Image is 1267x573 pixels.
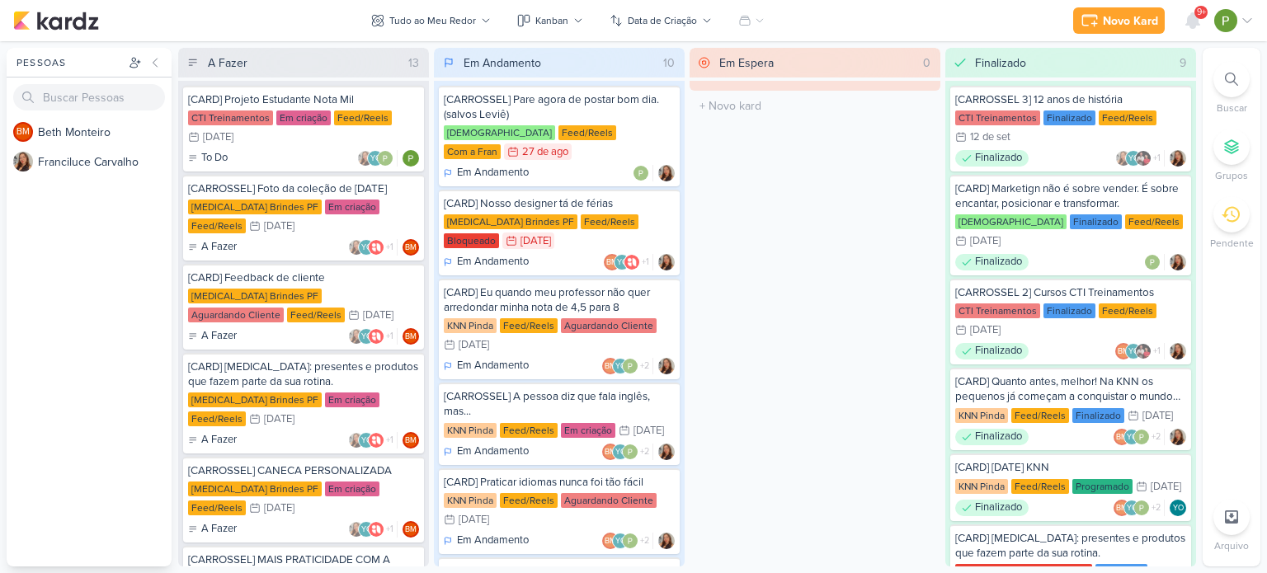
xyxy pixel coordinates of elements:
[1170,254,1186,270] img: Franciluce Carvalho
[657,54,681,72] div: 10
[403,432,419,449] div: Beth Monteiro
[1011,479,1069,494] div: Feed/Reels
[348,328,398,345] div: Colaboradores: Franciluce Carvalho, Yasmin Oliveira, Allegra Plásticos e Brindes Personalizados, ...
[188,181,419,196] div: [CARROSSEL] Foto da coleção de natal
[444,92,675,122] div: [CARROSSEL] Pare agora de postar bom dia. (salvos Leviê)
[348,328,365,345] img: Franciluce Carvalho
[1170,429,1186,445] div: Responsável: Franciluce Carvalho
[334,110,392,125] div: Feed/Reels
[348,239,365,256] img: Franciluce Carvalho
[348,521,398,538] div: Colaboradores: Franciluce Carvalho, Yasmin Oliveira, Allegra Plásticos e Brindes Personalizados, ...
[188,110,273,125] div: CTI Treinamentos
[1011,408,1069,423] div: Feed/Reels
[1217,101,1247,115] p: Buscar
[361,437,372,445] p: YO
[444,233,499,248] div: Bloqueado
[1072,408,1124,423] div: Finalizado
[1203,61,1260,115] li: Ctrl + F
[188,150,228,167] div: To Do
[444,254,529,270] div: Em Andamento
[612,533,629,549] div: Yasmin Oliveira
[622,444,638,460] img: Paloma Paixão Designer
[459,514,489,525] div: [DATE]
[1170,150,1186,167] img: Franciluce Carvalho
[561,493,657,508] div: Aguardando Cliente
[361,333,372,341] p: YO
[188,432,237,449] div: A Fazer
[444,196,675,211] div: [CARD] Nosso designer tá de férias
[955,429,1029,445] div: Finalizado
[358,432,374,449] div: Yasmin Oliveira
[1144,254,1165,270] div: Colaboradores: Paloma Paixão Designer
[605,449,616,457] p: BM
[13,11,99,31] img: kardz.app
[188,463,419,478] div: [CARROSSEL] CANECA PERSONALIZADA
[348,432,365,449] img: Franciluce Carvalho
[605,363,616,371] p: BM
[1135,150,1152,167] img: cti direção
[916,54,937,72] div: 0
[975,429,1022,445] p: Finalizado
[1135,343,1152,359] img: cti direção
[368,239,384,256] img: Allegra Plásticos e Brindes Personalizados
[264,221,294,232] div: [DATE]
[581,214,638,229] div: Feed/Reels
[1142,411,1173,421] div: [DATE]
[384,330,393,343] span: +1
[1125,214,1183,229] div: Feed/Reels
[188,289,322,303] div: [MEDICAL_DATA] Brindes PF
[955,343,1029,359] div: Finalizado
[612,444,629,460] div: Yasmin Oliveira
[640,256,649,269] span: +1
[444,165,529,181] div: Em Andamento
[357,150,398,167] div: Colaboradores: Franciluce Carvalho, Yasmin Oliveira, Paloma Paixão Designer
[615,449,626,457] p: YO
[444,493,497,508] div: KNN Pinda
[638,534,649,547] span: +2
[1043,110,1095,125] div: Finalizado
[405,333,417,341] p: BM
[975,343,1022,359] p: Finalizado
[403,328,419,345] div: Responsável: Beth Monteiro
[970,132,1010,143] div: 12 de set
[368,521,384,538] img: Allegra Plásticos e Brindes Personalizados
[38,124,172,141] div: B e t h M o n t e i r o
[975,54,1026,72] div: Finalizado
[612,358,629,374] div: Yasmin Oliveira
[602,444,619,460] div: Beth Monteiro
[363,310,393,321] div: [DATE]
[403,239,419,256] div: Responsável: Beth Monteiro
[1115,343,1165,359] div: Colaboradores: Beth Monteiro, Yasmin Oliveira, cti direção, Paloma Paixão Designer
[188,308,284,322] div: Aguardando Cliente
[403,432,419,449] div: Responsável: Beth Monteiro
[955,214,1067,229] div: [DEMOGRAPHIC_DATA]
[188,92,419,107] div: [CARD] Projeto Estudante Nota Mil
[444,475,675,490] div: [CARD] Praticar idiomas nunca foi tão fácil
[13,55,125,70] div: Pessoas
[1118,348,1129,356] p: BM
[403,239,419,256] div: Beth Monteiro
[367,150,384,167] div: Yasmin Oliveira
[955,531,1186,561] div: [CARD] Allegra: presentes e produtos que fazem parte da sua rotina.
[264,503,294,514] div: [DATE]
[1073,7,1165,34] button: Novo Kard
[1173,54,1193,72] div: 9
[188,392,322,407] div: [MEDICAL_DATA] Brindes PF
[457,533,529,549] p: Em Andamento
[188,239,237,256] div: A Fazer
[357,150,374,167] img: Franciluce Carvalho
[955,254,1029,270] div: Finalizado
[384,523,393,536] span: +1
[444,444,529,460] div: Em Andamento
[1116,434,1128,442] p: BM
[638,359,649,373] span: +2
[1214,9,1237,32] img: Paloma Paixão Designer
[558,125,616,140] div: Feed/Reels
[561,318,657,333] div: Aguardando Cliente
[975,500,1022,516] p: Finalizado
[1215,168,1248,183] p: Grupos
[377,150,393,167] img: Paloma Paixão Designer
[561,423,615,438] div: Em criação
[1170,343,1186,359] div: Responsável: Franciluce Carvalho
[38,153,172,171] div: F r a n c i l u c e C a r v a l h o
